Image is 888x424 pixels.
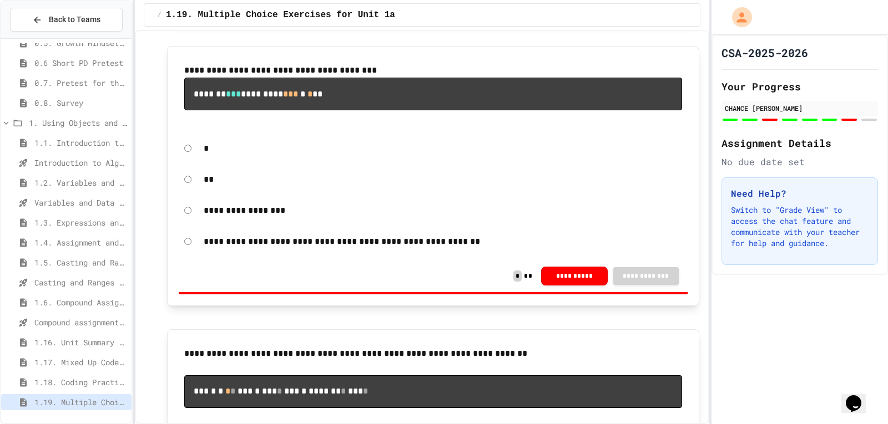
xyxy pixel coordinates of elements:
[34,396,127,408] span: 1.19. Multiple Choice Exercises for Unit 1a (1.1-1.6)
[34,137,127,149] span: 1.1. Introduction to Algorithms, Programming, and Compilers
[34,316,127,328] span: Compound assignment operators - Quiz
[720,4,755,30] div: My Account
[34,237,127,248] span: 1.4. Assignment and Input
[841,380,877,413] iframe: chat widget
[34,257,127,268] span: 1.5. Casting and Ranges of Values
[722,45,808,60] h1: CSA-2025-2026
[34,37,127,49] span: 0.5. Growth Mindset and Pair Programming
[731,205,869,249] p: Switch to "Grade View" to access the chat feature and communicate with your teacher for help and ...
[34,217,127,228] span: 1.3. Expressions and Output [New]
[725,103,875,113] div: CHANCE [PERSON_NAME]
[722,155,878,168] div: No due date set
[34,336,127,348] span: 1.16. Unit Summary 1a (1.1-1.6)
[722,135,878,151] h2: Assignment Details
[29,117,127,129] span: 1. Using Objects and Methods
[34,177,127,188] span: 1.2. Variables and Data Types
[34,57,127,69] span: 0.6 Short PD Pretest
[34,77,127,89] span: 0.7. Pretest for the AP CSA Exam
[34,97,127,109] span: 0.8. Survey
[34,277,127,288] span: Casting and Ranges of variables - Quiz
[34,157,127,168] span: Introduction to Algorithms, Programming, and Compilers
[158,11,162,19] span: /
[34,376,127,388] span: 1.18. Coding Practice 1a (1.1-1.6)
[34,297,127,308] span: 1.6. Compound Assignment Operators
[166,8,448,22] span: 1.19. Multiple Choice Exercises for Unit 1a (1.1-1.6)
[34,356,127,368] span: 1.17. Mixed Up Code Practice 1.1-1.6
[49,14,100,25] span: Back to Teams
[722,79,878,94] h2: Your Progress
[731,187,869,200] h3: Need Help?
[34,197,127,208] span: Variables and Data Types - Quiz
